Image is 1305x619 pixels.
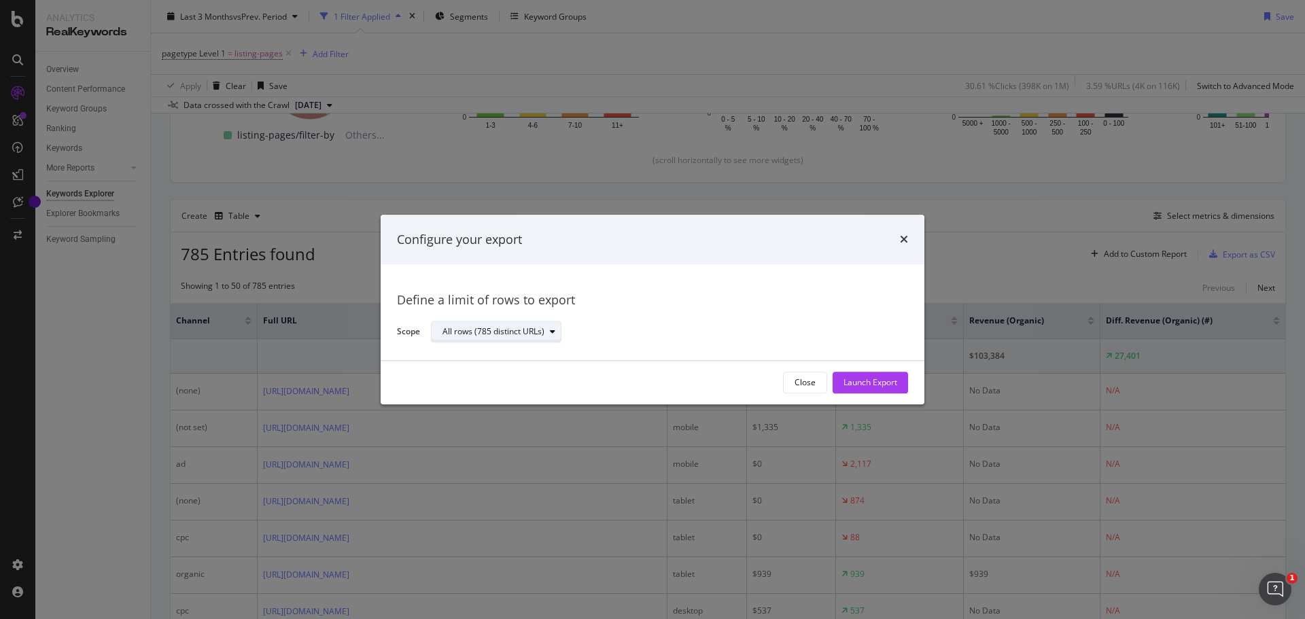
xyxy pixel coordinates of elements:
[833,372,908,393] button: Launch Export
[843,377,897,389] div: Launch Export
[1259,573,1291,605] iframe: Intercom live chat
[795,377,816,389] div: Close
[783,372,827,393] button: Close
[900,231,908,249] div: times
[397,231,522,249] div: Configure your export
[431,321,561,343] button: All rows (785 distinct URLs)
[397,325,420,340] label: Scope
[381,215,924,404] div: modal
[442,328,544,336] div: All rows (785 distinct URLs)
[1287,573,1298,584] span: 1
[397,292,908,310] div: Define a limit of rows to export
